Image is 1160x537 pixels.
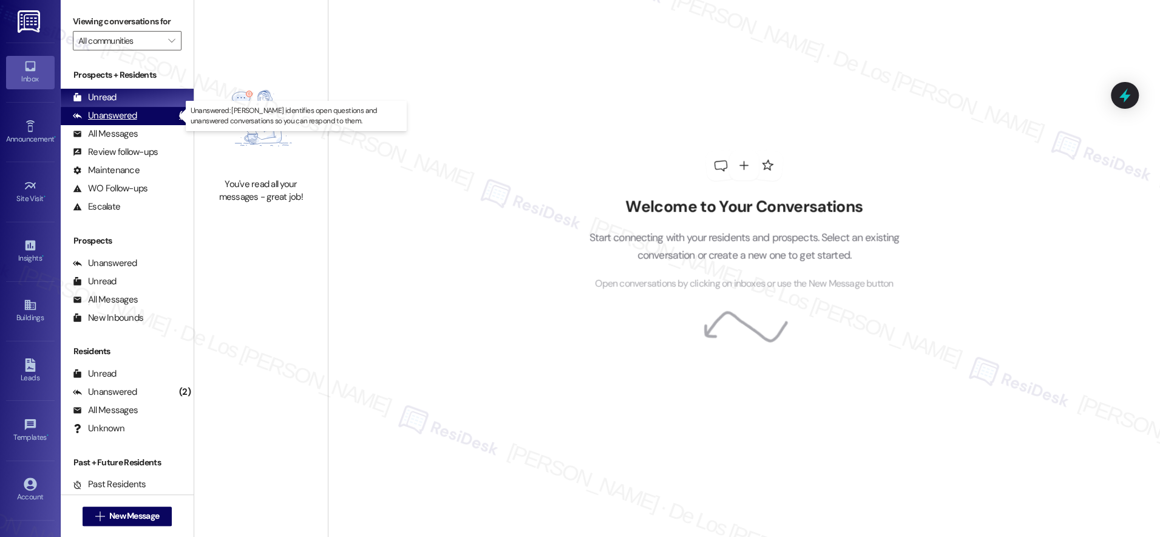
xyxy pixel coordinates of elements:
p: Start connecting with your residents and prospects. Select an existing conversation or create a n... [571,229,918,264]
div: Unread [73,91,117,104]
div: Unread [73,368,117,380]
input: All communities [78,31,162,50]
div: WO Follow-ups [73,182,148,195]
div: (2) [176,106,194,125]
a: Site Visit • [6,176,55,208]
i:  [168,36,175,46]
h2: Welcome to Your Conversations [571,197,918,216]
button: New Message [83,507,172,526]
span: • [44,193,46,201]
div: All Messages [73,128,138,140]
div: Unknown [73,422,124,435]
div: Residents [61,345,194,358]
div: (2) [176,383,194,402]
a: Buildings [6,295,55,327]
div: Unread [73,275,117,288]
div: New Inbounds [73,312,143,324]
a: Templates • [6,414,55,447]
a: Inbox [6,56,55,89]
i:  [95,511,104,521]
div: Past Residents [73,478,146,491]
div: All Messages [73,293,138,306]
a: Insights • [6,235,55,268]
div: Unanswered [73,386,137,398]
p: Unanswered: [PERSON_NAME] identifies open questions and unanswered conversations so you can respo... [191,106,402,126]
span: • [54,133,56,142]
div: Unanswered [73,109,137,122]
a: Leads [6,355,55,388]
span: New Message [109,510,159,522]
div: Review follow-ups [73,146,158,159]
span: • [47,431,49,440]
img: empty-state [208,64,314,172]
div: Past + Future Residents [61,456,194,469]
span: Open conversations by clicking on inboxes or use the New Message button [595,276,893,292]
div: Maintenance [73,164,140,177]
div: Unanswered [73,257,137,270]
div: All Messages [73,404,138,417]
a: Account [6,474,55,507]
span: • [42,252,44,261]
div: You've read all your messages - great job! [208,178,314,204]
img: ResiDesk Logo [18,10,42,33]
label: Viewing conversations for [73,12,181,31]
div: Prospects + Residents [61,69,194,81]
div: Escalate [73,200,120,213]
div: Prospects [61,234,194,247]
